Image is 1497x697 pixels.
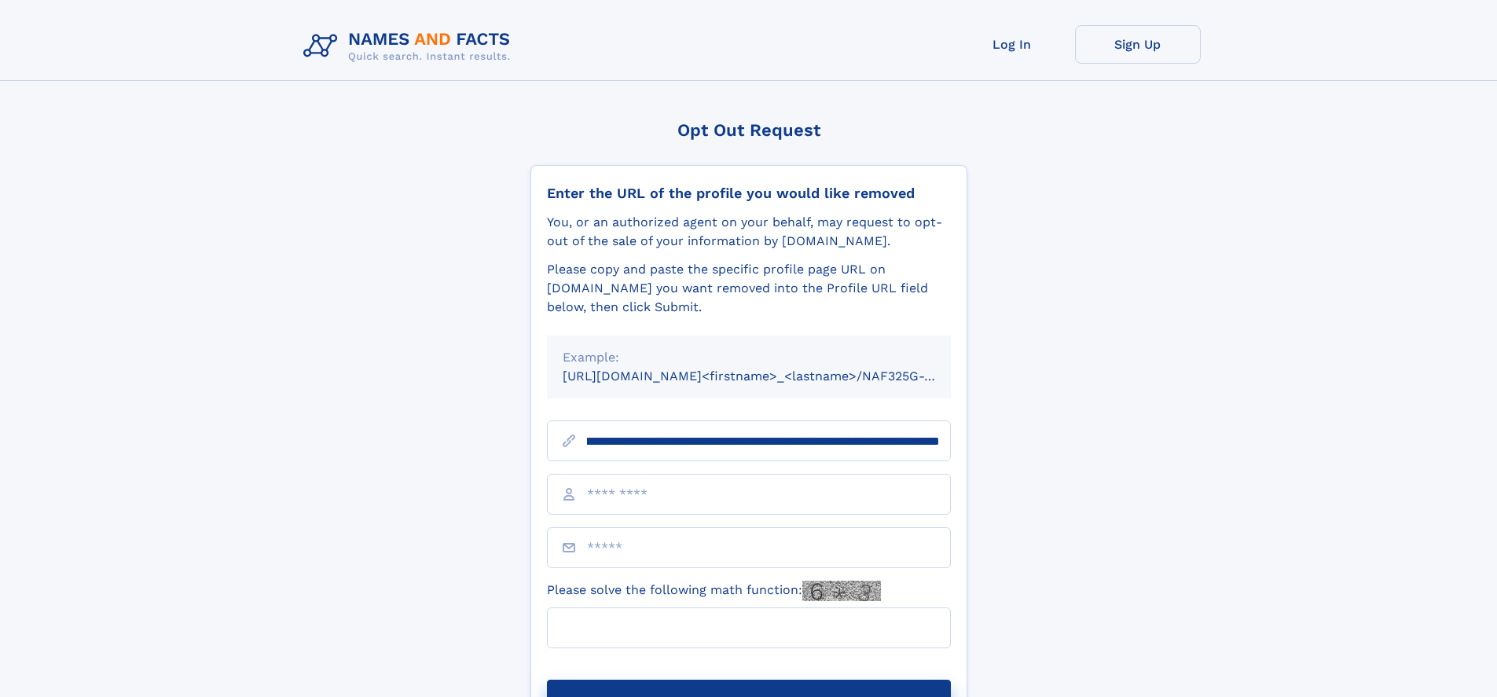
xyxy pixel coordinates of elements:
[1075,25,1201,64] a: Sign Up
[547,581,881,601] label: Please solve the following math function:
[547,185,951,202] div: Enter the URL of the profile you would like removed
[297,25,523,68] img: Logo Names and Facts
[563,369,981,383] small: [URL][DOMAIN_NAME]<firstname>_<lastname>/NAF325G-xxxxxxxx
[547,213,951,251] div: You, or an authorized agent on your behalf, may request to opt-out of the sale of your informatio...
[547,260,951,317] div: Please copy and paste the specific profile page URL on [DOMAIN_NAME] you want removed into the Pr...
[530,120,967,140] div: Opt Out Request
[949,25,1075,64] a: Log In
[563,348,935,367] div: Example:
